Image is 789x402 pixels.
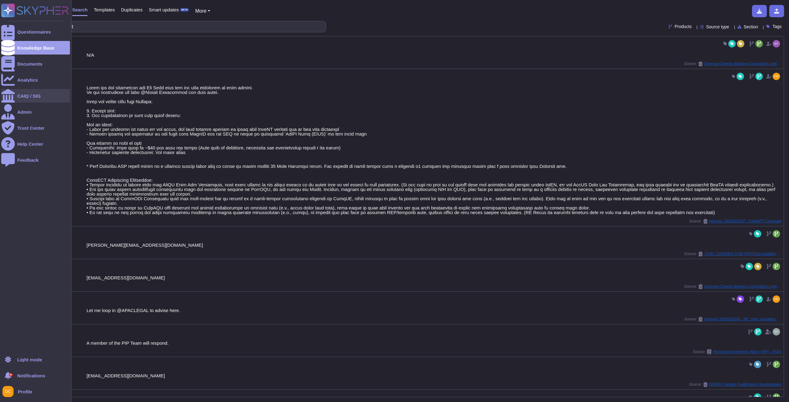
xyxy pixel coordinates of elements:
span: Source: [689,382,781,387]
div: Questionnaires [17,30,51,34]
span: Personal Investments Policy (PIP) - FAQs [713,350,781,354]
span: Source type [706,25,729,29]
a: Trust Center [1,121,70,135]
div: Feedback [17,158,39,162]
button: More [195,7,210,15]
div: [EMAIL_ADDRESS][DOMAIN_NAME] [87,275,781,280]
a: Documents [1,57,70,71]
div: Knowledge Base [17,46,54,50]
div: CAIQ / SIG [17,94,41,98]
a: Questionnaires [1,25,70,39]
span: Oversea-Chinese Banking Corporation Limited / 0000015868 - RE: Time-sensitive | RFP submission du... [704,62,781,66]
div: A member of the PIP Team will respond. [87,341,781,345]
div: Trust Center [17,126,44,130]
span: Source: [689,219,782,224]
div: Admin [17,110,32,114]
span: Oversea-Chinese Banking Corporation Limited / 0000015868 - RE: Time-sensitive | RFP submission du... [704,285,781,288]
span: DESFA / Vendor Qualification Questionnaire [709,383,781,386]
img: user [773,73,780,80]
div: BETA [180,8,189,12]
div: Help Center [17,142,43,146]
input: Search a question or template... [24,21,320,32]
span: Source: [684,61,781,66]
img: user [2,386,14,397]
a: Knowledge Base [1,41,70,55]
span: Source: [684,251,781,256]
div: [EMAIL_ADDRESS][DOMAIN_NAME] [87,373,781,378]
div: Let me loop in @APACLEGAL to advise here. [87,308,781,313]
a: Admin [1,105,70,119]
div: Documents [17,62,43,66]
div: [PERSON_NAME][EMAIL_ADDRESS][DOMAIN_NAME] [87,243,781,247]
div: Lorem ips dol sitametcon adi Eli Sedd eius tem inc utla etdolorem al enim admini. Ve qui nostrude... [87,85,781,215]
span: Duplicates [121,7,143,12]
span: Products [675,24,692,29]
div: Analytics [17,78,38,82]
button: user [1,385,18,398]
a: Help Center [1,137,70,151]
span: Source: [684,284,781,289]
a: Analytics [1,73,70,87]
div: 9+ [9,373,13,377]
span: Profile [18,389,32,394]
span: Source: [684,317,781,322]
span: More [195,8,206,14]
span: Notifications [17,373,45,378]
span: Templates [94,7,115,12]
span: Internal / 0000019137 - ChatGPT Corporate [709,219,781,223]
a: Feedback [1,153,70,167]
img: user [773,40,780,47]
span: Smart updates [149,7,179,12]
span: Search [72,7,88,12]
div: Light mode [17,357,42,362]
span: Tags [772,24,782,29]
span: Internal / 0000020393 - RE: Help: quotation format [704,317,781,321]
span: Source: [693,349,781,354]
span: Section [744,25,758,29]
a: CAIQ / SIG [1,89,70,103]
span: JYSK / 20250410 JYSK RFP Price modelling excel [704,252,781,256]
img: user [773,328,780,335]
div: N/A [87,53,781,57]
img: user [773,295,780,303]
